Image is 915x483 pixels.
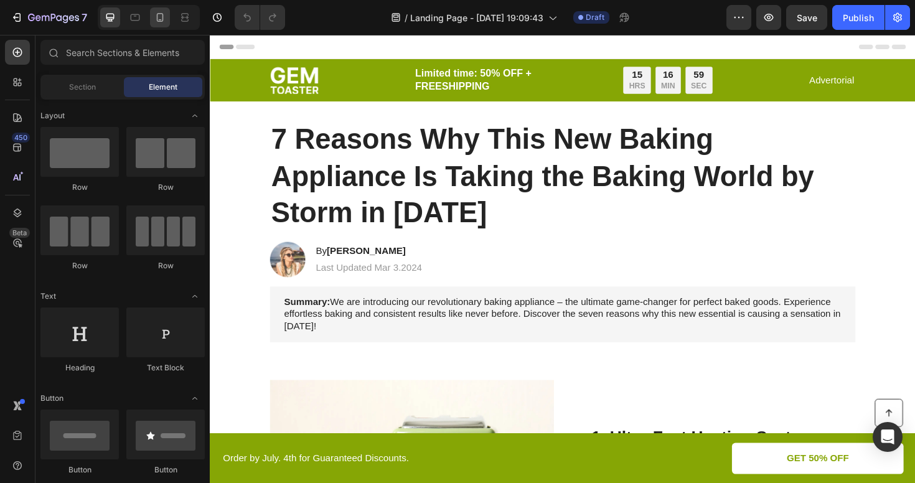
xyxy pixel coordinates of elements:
button: Save [786,5,827,30]
div: Undo/Redo [235,5,285,30]
div: Row [40,182,119,193]
p: MIN [477,49,492,60]
a: GET 50% OFF [553,432,734,465]
span: Save [797,12,817,23]
div: Text Block [126,362,205,373]
div: 15 [444,36,461,49]
span: / [405,11,408,24]
p: Advertorial [635,42,682,55]
span: Toggle open [185,388,205,408]
div: Open Intercom Messenger [873,422,903,452]
p: GET 50% OFF [611,442,677,455]
div: 450 [12,133,30,143]
p: Order by July. 4th for Guaranteed Discounts. [14,442,372,455]
img: gempages_586066405808407243-70113b49-c66d-46fe-b306-28b13ec72ead.webp [63,219,101,256]
button: 7 [5,5,93,30]
div: Row [126,260,205,271]
p: We are introducing our revolutionary baking appliance – the ultimate game-changer for perfect bak... [78,276,669,315]
div: Row [40,260,119,271]
div: Row [126,182,205,193]
span: Button [40,393,63,404]
div: Heading [40,362,119,373]
button: Publish [832,5,884,30]
p: Limited time: 50% OFF + FREESHIPPING [217,34,421,62]
div: Button [40,464,119,476]
strong: [PERSON_NAME] [124,223,207,234]
p: HRS [444,49,461,60]
div: Button [126,464,205,476]
span: Toggle open [185,286,205,306]
p: SEC [509,49,526,60]
h2: By [111,222,226,237]
span: Element [149,82,177,93]
h2: 1. Ultra-Fast Heating System [403,414,683,438]
span: Text [40,291,56,302]
strong: Summary: [78,277,127,288]
div: Publish [843,11,874,24]
input: Search Sections & Elements [40,40,205,65]
iframe: Design area [210,35,915,483]
span: Toggle open [185,106,205,126]
p: 7 [82,10,87,25]
img: gempages_586066405808407243-1a39bf52-14d7-454d-abf2-779041ca7091.png [63,34,115,62]
span: Section [69,82,96,93]
span: Landing Page - [DATE] 19:09:43 [410,11,543,24]
div: Beta [9,228,30,238]
div: 59 [509,36,526,49]
div: 16 [477,36,492,49]
span: Layout [40,110,65,121]
h1: 7 Reasons Why This New Baking Appliance Is Taking the Baking World by Storm in [DATE] [63,90,683,209]
span: Draft [586,12,604,23]
p: Last Updated Mar 3.2024 [112,240,225,253]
